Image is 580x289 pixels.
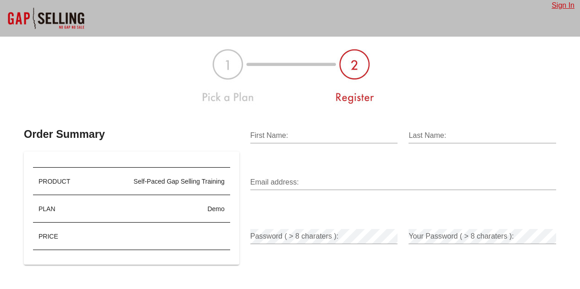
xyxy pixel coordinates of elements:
[552,1,574,9] a: Sign In
[88,204,224,214] div: demo
[33,195,82,223] div: PLAN
[33,223,82,250] div: PRICE
[194,42,387,108] img: plan-register-payment-123-demo-2.jpg
[88,177,224,186] div: Self-Paced Gap Selling Training
[33,168,82,195] div: PRODUCT
[24,126,239,142] h3: Order Summary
